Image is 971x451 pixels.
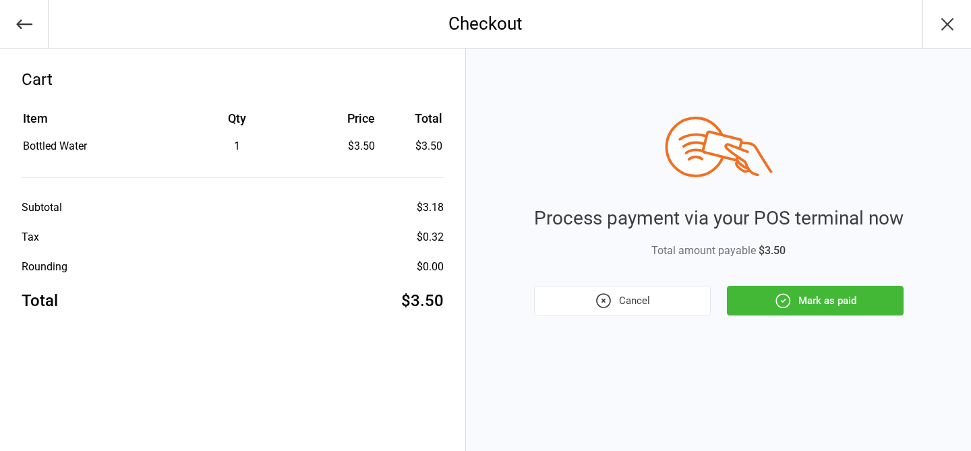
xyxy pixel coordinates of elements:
th: Total [380,109,443,137]
div: Rounding [22,259,67,275]
button: Cancel [534,286,711,315]
div: Subtotal [22,200,62,216]
th: Item [23,109,167,137]
div: $0.32 [417,229,444,245]
div: $3.50 [307,138,375,154]
td: $3.50 [380,138,443,154]
span: $3.50 [759,244,786,257]
div: $3.18 [417,200,444,216]
div: Tax [22,229,39,245]
div: Price [307,109,375,127]
div: $0.00 [417,259,444,275]
div: Total [22,289,58,313]
span: Bottled Water [23,140,87,152]
div: Cart [22,67,444,92]
th: Qty [169,109,305,137]
button: Mark as paid [727,286,904,315]
div: $3.50 [401,289,444,313]
div: Total amount payable [534,243,904,259]
div: 1 [169,138,305,154]
div: Process payment via your POS terminal now [534,204,904,233]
